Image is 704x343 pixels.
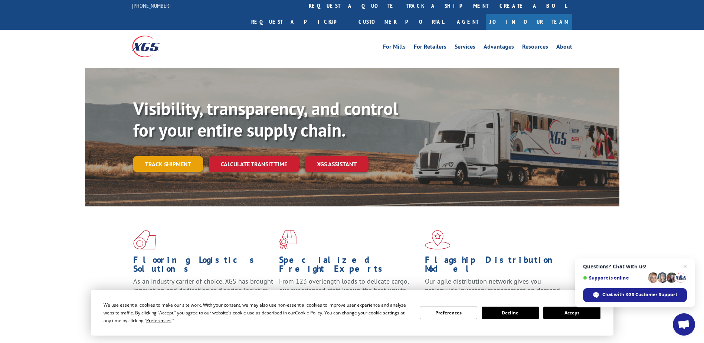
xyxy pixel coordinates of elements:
a: Agent [449,14,486,30]
h1: Flooring Logistics Solutions [133,255,274,277]
span: Close chat [681,262,690,271]
span: Support is online [583,275,645,281]
span: Cookie Policy [295,310,322,316]
button: Accept [543,307,600,319]
a: Advantages [484,44,514,52]
span: As an industry carrier of choice, XGS has brought innovation and dedication to flooring logistics... [133,277,273,303]
div: Cookie Consent Prompt [91,290,613,336]
span: Our agile distribution network gives you nationwide inventory management on demand. [425,277,561,294]
a: Services [455,44,475,52]
img: xgs-icon-flagship-distribution-model-red [425,230,451,249]
div: We use essential cookies to make our site work. With your consent, we may also use non-essential ... [104,301,411,324]
h1: Specialized Freight Experts [279,255,419,277]
p: From 123 overlength loads to delicate cargo, our experienced staff knows the best way to move you... [279,277,419,310]
a: XGS ASSISTANT [305,156,369,172]
a: Track shipment [133,156,203,172]
h1: Flagship Distribution Model [425,255,565,277]
img: xgs-icon-focused-on-flooring-red [279,230,297,249]
div: Open chat [673,313,695,336]
a: About [556,44,572,52]
a: For Retailers [414,44,446,52]
span: Questions? Chat with us! [583,264,687,269]
span: Chat with XGS Customer Support [602,291,677,298]
a: Customer Portal [353,14,449,30]
a: Join Our Team [486,14,572,30]
a: For Mills [383,44,406,52]
b: Visibility, transparency, and control for your entire supply chain. [133,97,398,141]
button: Preferences [420,307,477,319]
a: Resources [522,44,548,52]
a: [PHONE_NUMBER] [132,2,171,9]
a: Request a pickup [246,14,353,30]
a: Calculate transit time [209,156,299,172]
div: Chat with XGS Customer Support [583,288,687,302]
button: Decline [482,307,539,319]
span: Preferences [146,317,171,324]
img: xgs-icon-total-supply-chain-intelligence-red [133,230,156,249]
